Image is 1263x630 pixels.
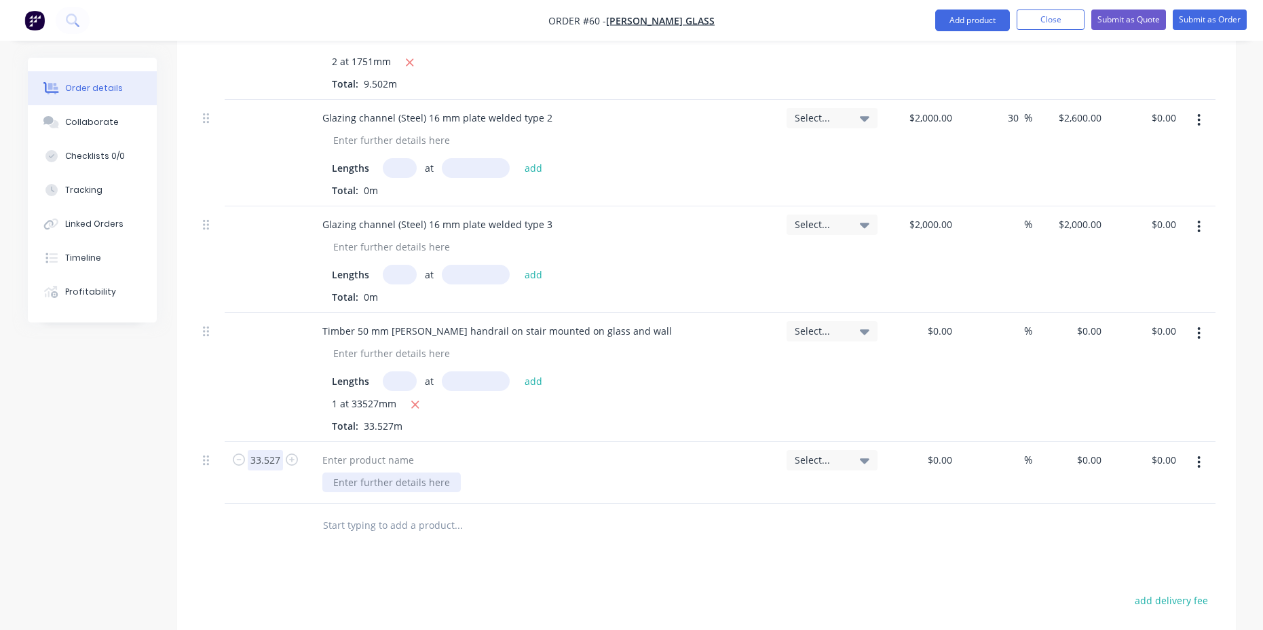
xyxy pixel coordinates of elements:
span: 9.502m [358,77,402,90]
span: Order #60 - [548,14,606,27]
span: Lengths [332,161,369,175]
span: Total: [332,184,358,197]
a: [PERSON_NAME] Glass [606,14,715,27]
span: Select... [795,217,846,231]
button: Add product [935,10,1010,31]
span: at [425,161,434,175]
span: Select... [795,453,846,467]
span: 33.527m [358,420,408,432]
button: Order details [28,71,157,105]
span: 0m [358,291,383,303]
span: at [425,374,434,388]
button: Checklists 0/0 [28,139,157,173]
span: % [1024,110,1032,126]
div: Glazing channel (Steel) 16 mm plate welded type 3 [312,215,563,234]
span: Lengths [332,374,369,388]
button: add [518,158,550,177]
div: Tracking [65,184,102,196]
button: Profitability [28,275,157,309]
span: Select... [795,111,846,125]
span: % [1024,217,1032,232]
span: 2 at 1751mm [332,54,391,71]
div: Linked Orders [65,218,124,230]
span: % [1024,323,1032,339]
button: add delivery fee [1128,591,1215,610]
input: Start typing to add a product... [322,512,594,539]
button: Tracking [28,173,157,207]
span: Total: [332,77,358,90]
div: Glazing channel (Steel) 16 mm plate welded type 2 [312,108,563,128]
button: add [518,265,550,283]
span: % [1024,452,1032,468]
button: Collaborate [28,105,157,139]
button: Linked Orders [28,207,157,241]
span: 0m [358,184,383,197]
div: Timeline [65,252,101,264]
span: at [425,267,434,282]
button: add [518,371,550,390]
span: Total: [332,291,358,303]
button: Timeline [28,241,157,275]
span: 1 at 33527mm [332,396,396,413]
img: Factory [24,10,45,31]
button: Submit as Order [1173,10,1247,30]
div: Collaborate [65,116,119,128]
button: Submit as Quote [1091,10,1166,30]
div: Timber 50 mm [PERSON_NAME] handrail on stair mounted on glass and wall [312,321,683,341]
div: Order details [65,82,123,94]
span: Select... [795,324,846,338]
div: Profitability [65,286,116,298]
div: Checklists 0/0 [65,150,125,162]
span: Lengths [332,267,369,282]
span: Total: [332,420,358,432]
button: Close [1017,10,1085,30]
